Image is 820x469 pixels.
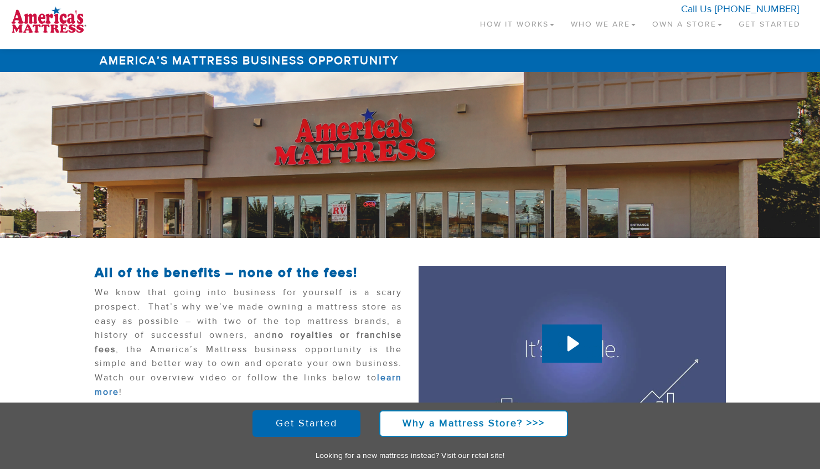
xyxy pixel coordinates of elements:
span: Call Us [681,3,711,16]
a: Looking for a new mattress instead? Visit our retail site! [316,451,504,461]
a: Get Started [252,410,360,437]
h2: All of the benefits – none of the fees! [95,266,402,280]
a: Why a Mattress Store? >>> [379,410,568,437]
img: Video Thumbnail [419,266,726,439]
a: Who We Are [563,6,644,38]
button: Play Video: AmMatt Sleep Simple Intro Video [542,324,602,363]
h1: America’s Mattress Business Opportunity [95,49,726,72]
strong: Why a Mattress Store? >>> [403,417,545,430]
a: Get Started [730,6,809,38]
img: logo [11,6,86,33]
a: Own a Store [644,6,730,38]
p: We know that going into business for yourself is a scary prospect. That’s why we’ve made owning a... [95,286,402,405]
strong: no royalties or franchise fees [95,329,402,355]
a: learn more [95,372,402,398]
a: [PHONE_NUMBER] [715,3,799,16]
a: How It Works [472,6,563,38]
